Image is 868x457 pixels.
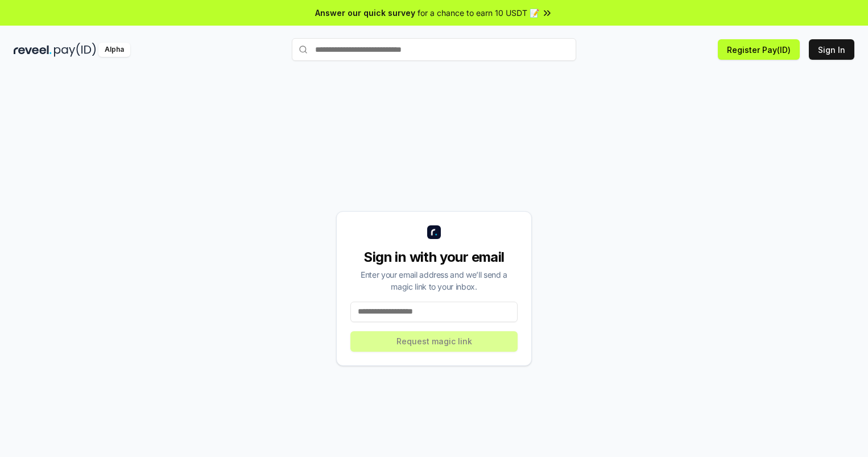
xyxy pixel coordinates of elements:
img: reveel_dark [14,43,52,57]
img: logo_small [427,225,441,239]
span: for a chance to earn 10 USDT 📝 [418,7,539,19]
button: Sign In [809,39,854,60]
span: Answer our quick survey [315,7,415,19]
div: Alpha [98,43,130,57]
button: Register Pay(ID) [718,39,800,60]
img: pay_id [54,43,96,57]
div: Sign in with your email [350,248,518,266]
div: Enter your email address and we’ll send a magic link to your inbox. [350,269,518,293]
